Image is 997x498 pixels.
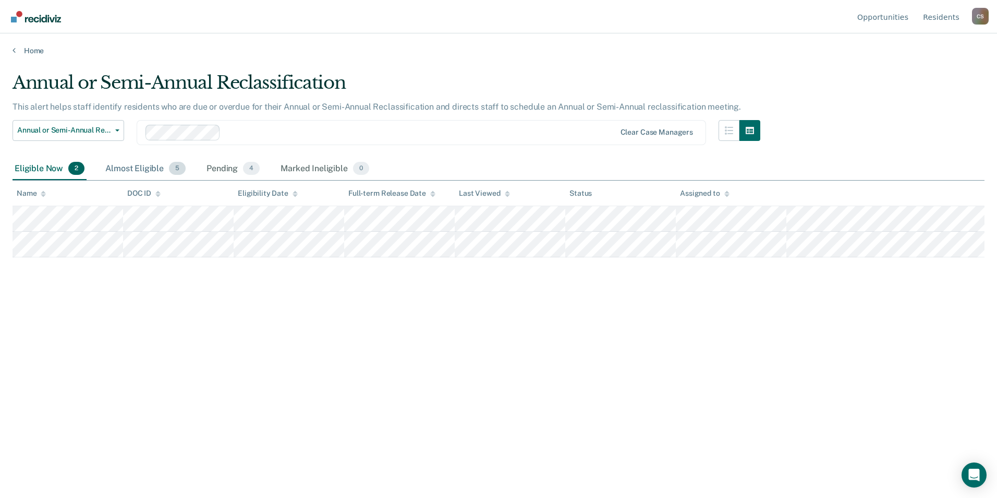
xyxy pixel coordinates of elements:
[11,11,61,22] img: Recidiviz
[17,126,111,135] span: Annual or Semi-Annual Reclassification
[972,8,989,25] div: C S
[962,463,987,488] div: Open Intercom Messenger
[243,162,260,175] span: 4
[127,189,161,198] div: DOC ID
[278,158,371,181] div: Marked Ineligible0
[68,162,84,175] span: 2
[13,46,984,55] a: Home
[621,128,693,137] div: Clear case managers
[13,72,760,102] div: Annual or Semi-Annual Reclassification
[13,158,87,181] div: Eligible Now2
[459,189,509,198] div: Last Viewed
[353,162,369,175] span: 0
[238,189,298,198] div: Eligibility Date
[204,158,262,181] div: Pending4
[13,120,124,141] button: Annual or Semi-Annual Reclassification
[103,158,188,181] div: Almost Eligible5
[17,189,46,198] div: Name
[348,189,435,198] div: Full-term Release Date
[680,189,729,198] div: Assigned to
[169,162,186,175] span: 5
[569,189,592,198] div: Status
[13,102,741,112] p: This alert helps staff identify residents who are due or overdue for their Annual or Semi-Annual ...
[972,8,989,25] button: Profile dropdown button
